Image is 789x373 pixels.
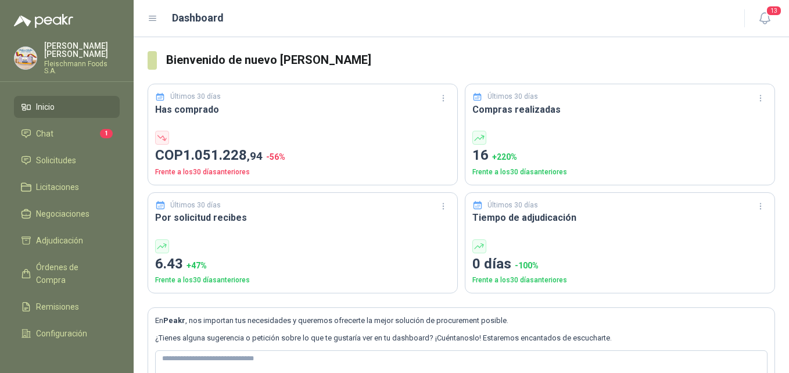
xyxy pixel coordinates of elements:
p: Últimos 30 días [170,91,221,102]
span: 1.051.228 [183,147,263,163]
a: Solicitudes [14,149,120,171]
span: Adjudicación [36,234,83,247]
span: Remisiones [36,300,79,313]
p: Frente a los 30 días anteriores [472,275,768,286]
h3: Por solicitud recibes [155,210,450,225]
h1: Dashboard [172,10,224,26]
a: Negociaciones [14,203,120,225]
img: Company Logo [15,47,37,69]
span: -100 % [515,261,539,270]
a: Remisiones [14,296,120,318]
p: En , nos importan tus necesidades y queremos ofrecerte la mejor solución de procurement posible. [155,315,768,327]
p: COP [155,145,450,167]
span: + 47 % [187,261,207,270]
b: Peakr [163,316,185,325]
a: Licitaciones [14,176,120,198]
span: Configuración [36,327,87,340]
span: + 220 % [492,152,517,162]
span: Chat [36,127,53,140]
a: Adjudicación [14,229,120,252]
p: [PERSON_NAME] [PERSON_NAME] [44,42,120,58]
h3: Tiempo de adjudicación [472,210,768,225]
span: 1 [100,129,113,138]
a: Inicio [14,96,120,118]
p: 16 [472,145,768,167]
p: Frente a los 30 días anteriores [472,167,768,178]
p: Últimos 30 días [170,200,221,211]
h3: Compras realizadas [472,102,768,117]
p: 0 días [472,253,768,275]
p: Frente a los 30 días anteriores [155,167,450,178]
h3: Has comprado [155,102,450,117]
p: Últimos 30 días [487,200,538,211]
button: 13 [754,8,775,29]
span: -56 % [266,152,285,162]
span: Solicitudes [36,154,76,167]
a: Configuración [14,322,120,345]
span: Órdenes de Compra [36,261,109,286]
span: Inicio [36,101,55,113]
span: 13 [766,5,782,16]
h3: Bienvenido de nuevo [PERSON_NAME] [166,51,775,69]
span: Negociaciones [36,207,89,220]
p: Fleischmann Foods S.A. [44,60,120,74]
p: Últimos 30 días [487,91,538,102]
a: Chat1 [14,123,120,145]
p: Frente a los 30 días anteriores [155,275,450,286]
span: Licitaciones [36,181,79,193]
p: 6.43 [155,253,450,275]
span: ,94 [247,149,263,163]
p: ¿Tienes alguna sugerencia o petición sobre lo que te gustaría ver en tu dashboard? ¡Cuéntanoslo! ... [155,332,768,344]
img: Logo peakr [14,14,73,28]
a: Órdenes de Compra [14,256,120,291]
